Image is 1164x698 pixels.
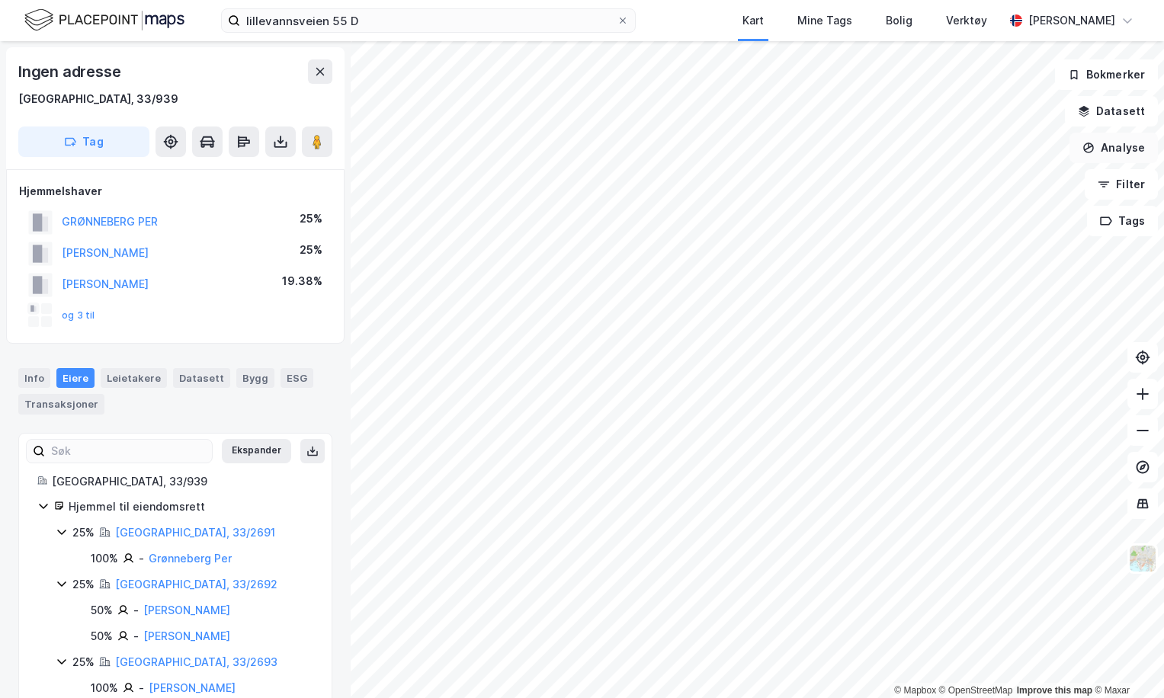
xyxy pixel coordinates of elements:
[139,549,144,568] div: -
[240,9,617,32] input: Søk på adresse, matrikkel, gårdeiere, leietakere eller personer
[52,472,313,491] div: [GEOGRAPHIC_DATA], 33/939
[143,629,230,642] a: [PERSON_NAME]
[939,685,1013,696] a: OpenStreetMap
[1028,11,1115,30] div: [PERSON_NAME]
[236,368,274,388] div: Bygg
[1088,625,1164,698] div: Kontrollprogram for chat
[91,679,118,697] div: 100%
[72,653,95,671] div: 25%
[149,681,236,694] a: [PERSON_NAME]
[300,210,322,228] div: 25%
[143,604,230,616] a: [PERSON_NAME]
[1085,169,1158,200] button: Filter
[101,368,167,388] div: Leietakere
[72,523,95,542] div: 25%
[282,272,322,290] div: 19.38%
[18,59,123,84] div: Ingen adresse
[91,601,113,620] div: 50%
[115,655,277,668] a: [GEOGRAPHIC_DATA], 33/2693
[133,601,139,620] div: -
[19,182,332,200] div: Hjemmelshaver
[139,679,144,697] div: -
[1088,625,1164,698] iframe: Chat Widget
[173,368,230,388] div: Datasett
[742,11,764,30] div: Kart
[1055,59,1158,90] button: Bokmerker
[18,368,50,388] div: Info
[69,498,313,516] div: Hjemmel til eiendomsrett
[91,549,118,568] div: 100%
[115,526,275,539] a: [GEOGRAPHIC_DATA], 33/2691
[1017,685,1092,696] a: Improve this map
[18,90,178,108] div: [GEOGRAPHIC_DATA], 33/939
[300,241,322,259] div: 25%
[797,11,852,30] div: Mine Tags
[72,575,95,594] div: 25%
[894,685,936,696] a: Mapbox
[115,578,277,591] a: [GEOGRAPHIC_DATA], 33/2692
[18,126,149,157] button: Tag
[1087,206,1158,236] button: Tags
[946,11,987,30] div: Verktøy
[281,368,313,388] div: ESG
[24,7,184,34] img: logo.f888ab2527a4732fd821a326f86c7f29.svg
[56,368,95,388] div: Eiere
[133,627,139,645] div: -
[1069,133,1158,163] button: Analyse
[45,440,212,463] input: Søk
[149,552,232,565] a: Grønneberg Per
[1065,96,1158,126] button: Datasett
[18,394,104,414] div: Transaksjoner
[886,11,912,30] div: Bolig
[1128,544,1157,573] img: Z
[91,627,113,645] div: 50%
[222,439,291,463] button: Ekspander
